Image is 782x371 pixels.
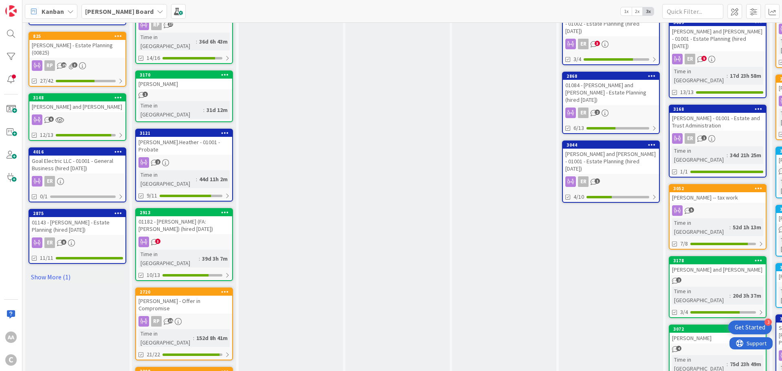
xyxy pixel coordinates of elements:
[197,37,230,46] div: 36d 6h 43m
[573,124,584,132] span: 6/13
[567,142,659,148] div: 3044
[701,56,707,61] span: 9
[562,3,660,65] a: [PERSON_NAME] and [PERSON_NAME] - 01002 - Estate Planning (hired [DATE])ER3/4
[44,237,55,248] div: ER
[140,210,232,215] div: 2913
[672,287,729,305] div: Time in [GEOGRAPHIC_DATA]
[727,71,728,80] span: :
[136,209,232,216] div: 2913
[670,192,766,203] div: [PERSON_NAME] -- tax work
[670,257,766,264] div: 3178
[5,354,17,366] div: C
[670,185,766,203] div: 3052[PERSON_NAME] -- tax work
[563,108,659,118] div: ER
[595,110,600,115] span: 2
[29,270,126,283] a: Show More (1)
[136,216,232,234] div: 01182 - [PERSON_NAME] (FA: [PERSON_NAME]) (hired [DATE])
[151,316,162,327] div: RP
[136,71,232,79] div: 3170
[563,141,659,149] div: 3044
[151,20,162,30] div: RP
[29,94,125,112] div: 3148[PERSON_NAME] and [PERSON_NAME]
[136,71,232,89] div: 3170[PERSON_NAME]
[147,54,160,62] span: 14/16
[29,210,125,235] div: 287501143 - [PERSON_NAME] - Estate Planning (hired [DATE])
[731,291,763,300] div: 20d 3h 37m
[193,334,194,342] span: :
[138,33,196,50] div: Time in [GEOGRAPHIC_DATA]
[728,71,763,80] div: 17d 23h 58m
[670,54,766,64] div: ER
[563,176,659,187] div: ER
[136,288,232,314] div: 2720[PERSON_NAME] - Offer in Compromise
[680,308,688,316] span: 3/4
[135,288,233,360] a: 2720[PERSON_NAME] - Offer in CompromiseRPTime in [GEOGRAPHIC_DATA]:152d 8h 41m21/22
[40,131,53,139] span: 12/13
[196,37,197,46] span: :
[29,210,125,217] div: 2875
[48,116,54,122] span: 6
[5,5,17,17] img: Visit kanbanzone.com
[33,95,125,101] div: 3148
[196,175,197,184] span: :
[33,33,125,39] div: 825
[29,33,125,58] div: 825[PERSON_NAME] - Estate Planning (00825)
[595,41,600,46] span: 3
[689,207,694,213] span: 5
[138,170,196,188] div: Time in [GEOGRAPHIC_DATA]
[562,72,660,134] a: 286801084 - [PERSON_NAME] and [PERSON_NAME] - Estate Planning (hired [DATE])ER6/13
[29,217,125,235] div: 01143 - [PERSON_NAME] - Estate Planning (hired [DATE])
[728,321,772,334] div: Open Get Started checklist, remaining modules: 3
[670,105,766,113] div: 3168
[578,108,589,118] div: ER
[29,33,125,40] div: 825
[29,93,126,141] a: 3148[PERSON_NAME] and [PERSON_NAME]12/13
[670,257,766,275] div: 3178[PERSON_NAME] and [PERSON_NAME]
[29,209,126,264] a: 287501143 - [PERSON_NAME] - Estate Planning (hired [DATE])ER11/11
[135,208,233,281] a: 291301182 - [PERSON_NAME] (FA: [PERSON_NAME]) (hired [DATE])Time in [GEOGRAPHIC_DATA]:39d 3h 7m10/13
[29,101,125,112] div: [PERSON_NAME] and [PERSON_NAME]
[29,94,125,101] div: 3148
[672,146,727,164] div: Time in [GEOGRAPHIC_DATA]
[140,289,232,295] div: 2720
[729,291,731,300] span: :
[669,18,767,98] a: 3069[PERSON_NAME] and [PERSON_NAME] - 01001 - Estate Planning (hired [DATE])ERTime in [GEOGRAPHIC...
[17,1,37,11] span: Support
[673,186,766,191] div: 3052
[85,7,154,15] b: [PERSON_NAME] Board
[29,156,125,173] div: Goal Electric LLC - 01001 - General Business (hired [DATE])
[136,137,232,155] div: [PERSON_NAME].Heather - 01001 - Probate
[562,140,660,203] a: 3044[PERSON_NAME] and [PERSON_NAME] - 01001 - Estate Planning (hired [DATE])ER4/10
[670,113,766,131] div: [PERSON_NAME] - 01001 - Estate and Trust Administration
[563,72,659,80] div: 2868
[155,159,160,165] span: 2
[727,360,728,369] span: :
[72,62,77,68] span: 3
[595,178,600,184] span: 1
[621,7,632,15] span: 1x
[669,184,767,250] a: 3052[PERSON_NAME] -- tax workTime in [GEOGRAPHIC_DATA]:52d 1h 13m7/8
[29,147,126,202] a: 4016Goal Electric LLC - 01001 - General Business (hired [DATE])ER0/1
[573,193,584,201] span: 4/10
[727,151,728,160] span: :
[685,133,695,144] div: ER
[578,176,589,187] div: ER
[33,211,125,216] div: 2875
[670,133,766,144] div: ER
[680,88,694,97] span: 13/13
[728,151,763,160] div: 34d 21h 25m
[136,288,232,296] div: 2720
[199,254,200,263] span: :
[136,130,232,155] div: 3121[PERSON_NAME].Heather - 01001 - Probate
[136,316,232,327] div: RP
[670,264,766,275] div: [PERSON_NAME] and [PERSON_NAME]
[135,129,233,202] a: 3121[PERSON_NAME].Heather - 01001 - ProbateTime in [GEOGRAPHIC_DATA]:44d 11h 2m9/11
[673,106,766,112] div: 3168
[563,80,659,105] div: 01084 - [PERSON_NAME] and [PERSON_NAME] - Estate Planning (hired [DATE])
[676,346,681,351] span: 4
[44,176,55,187] div: ER
[5,331,17,343] div: AA
[563,141,659,174] div: 3044[PERSON_NAME] and [PERSON_NAME] - 01001 - Estate Planning (hired [DATE])
[138,329,193,347] div: Time in [GEOGRAPHIC_DATA]
[672,218,729,236] div: Time in [GEOGRAPHIC_DATA]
